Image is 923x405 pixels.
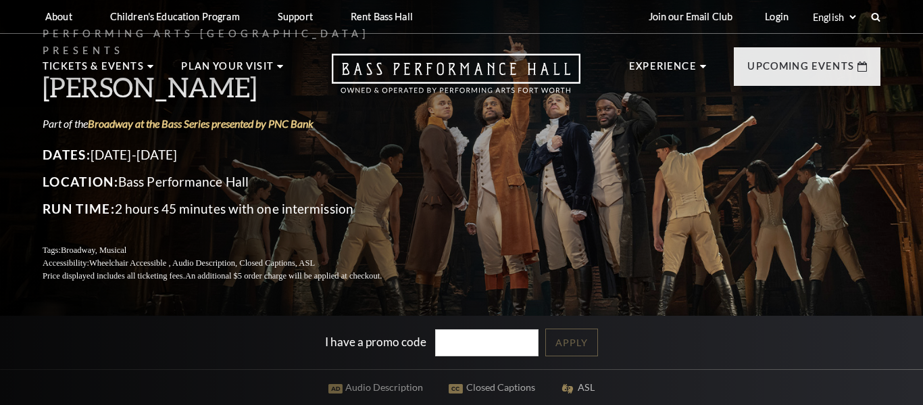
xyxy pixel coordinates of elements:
[43,147,91,162] span: Dates:
[629,58,697,82] p: Experience
[810,11,858,24] select: Select:
[43,171,414,193] p: Bass Performance Hall
[43,116,414,131] p: Part of the
[61,245,126,255] span: Broadway, Musical
[43,198,414,220] p: 2 hours 45 minutes with one intermission
[45,11,72,22] p: About
[325,334,426,348] label: I have a promo code
[278,11,313,22] p: Support
[88,117,314,130] a: Broadway at the Bass Series presented by PNC Bank
[43,257,414,270] p: Accessibility:
[43,58,144,82] p: Tickets & Events
[43,270,414,283] p: Price displayed includes all ticketing fees.
[351,11,413,22] p: Rent Bass Hall
[43,201,115,216] span: Run Time:
[110,11,240,22] p: Children's Education Program
[89,258,315,268] span: Wheelchair Accessible , Audio Description, Closed Captions, ASL
[747,58,854,82] p: Upcoming Events
[43,144,414,166] p: [DATE]-[DATE]
[181,58,274,82] p: Plan Your Visit
[43,244,414,257] p: Tags:
[185,271,382,281] span: An additional $5 order charge will be applied at checkout.
[43,174,118,189] span: Location:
